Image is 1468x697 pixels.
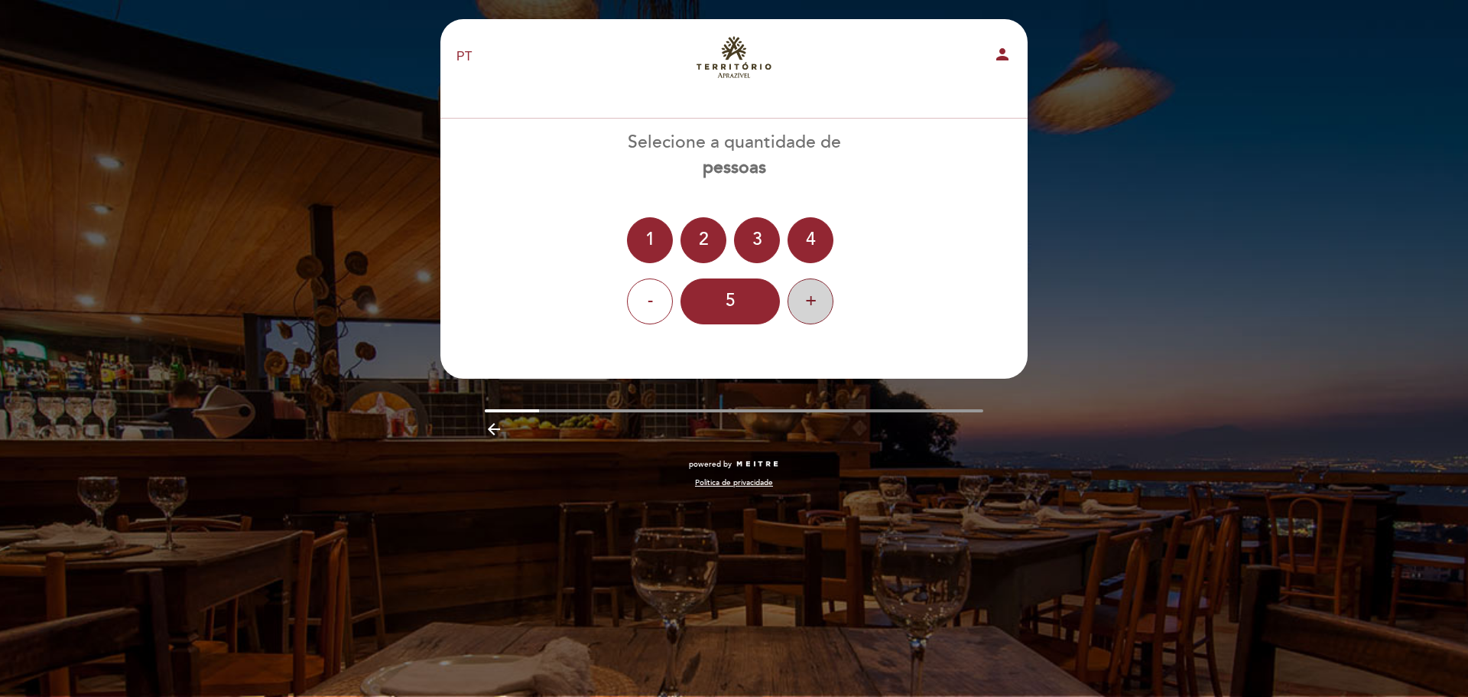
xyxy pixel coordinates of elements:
[788,217,833,263] div: 4
[680,278,780,324] div: 5
[689,459,732,470] span: powered by
[638,36,830,78] a: Aprazível
[993,45,1012,69] button: person
[993,45,1012,64] i: person
[627,278,673,324] div: -
[703,157,766,178] b: pessoas
[689,459,779,470] a: powered by
[734,217,780,263] div: 3
[440,130,1028,181] div: Selecione a quantidade de
[736,461,779,468] img: MEITRE
[627,217,673,263] div: 1
[485,420,503,438] i: arrow_backward
[788,278,833,324] div: +
[680,217,726,263] div: 2
[695,477,773,488] a: Política de privacidade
